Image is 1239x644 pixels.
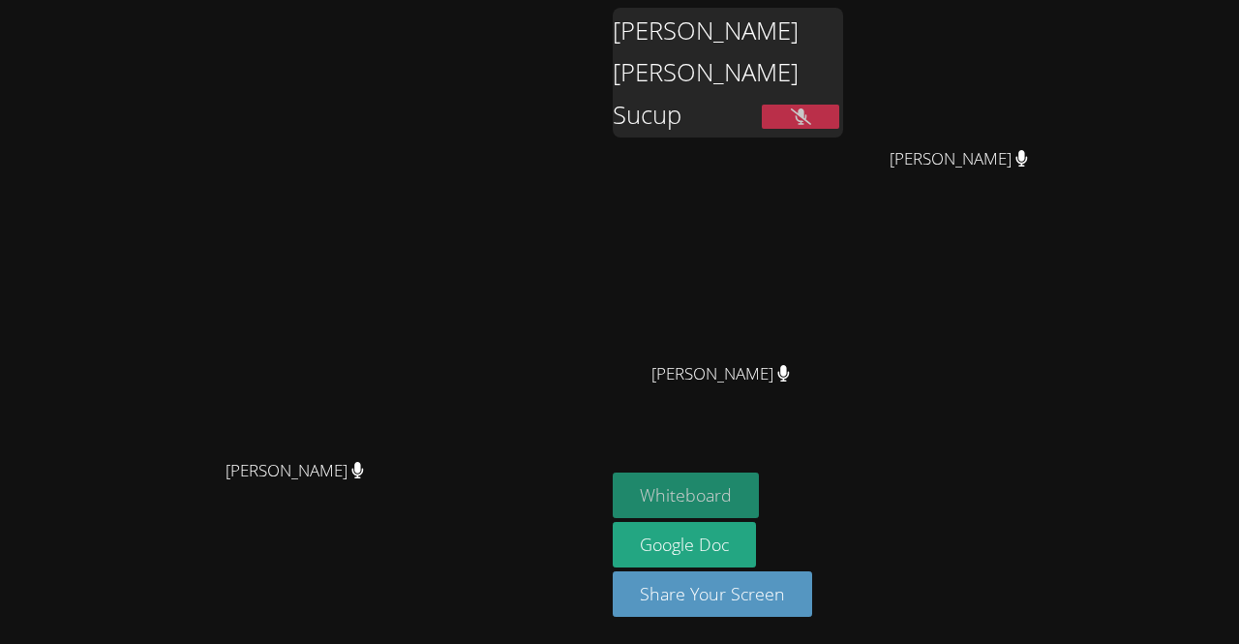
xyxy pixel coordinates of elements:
div: [PERSON_NAME] [PERSON_NAME] Sucup [613,8,843,138]
span: [PERSON_NAME] [226,457,364,485]
span: [PERSON_NAME] [651,360,790,388]
button: Share Your Screen [613,571,812,617]
a: Google Doc [613,522,756,567]
span: [PERSON_NAME] [890,145,1028,173]
button: Whiteboard [613,473,759,518]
